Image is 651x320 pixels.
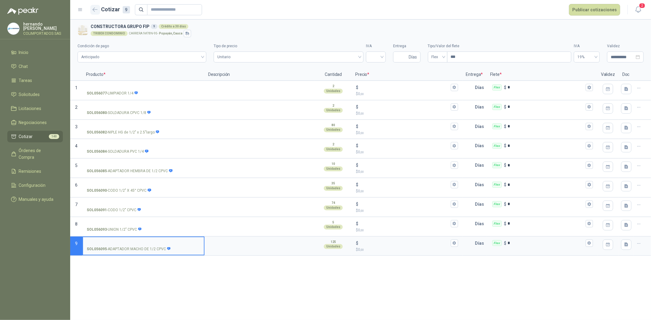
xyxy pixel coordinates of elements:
span: 1 [75,85,78,90]
button: Publicar cotizaciones [569,4,620,16]
input: $$0,00 [360,183,449,187]
span: 0 [358,131,364,135]
span: ,00 [360,151,364,154]
p: Producto [82,69,204,81]
div: Flex [492,240,502,246]
h2: Cotizar [101,5,130,14]
strong: SOL056080 [87,110,107,116]
button: $$0,00 [451,84,458,91]
span: 0 [358,169,364,174]
img: Logo peakr [7,7,38,15]
span: 0 [358,247,364,252]
p: $ [356,162,358,169]
input: Flex $ [508,85,584,90]
div: Flex [492,182,502,188]
button: Flex $ [586,84,593,91]
p: $ [356,91,458,97]
strong: SOL056090 [87,188,107,194]
span: ,00 [360,92,364,96]
p: Días [475,159,487,171]
p: $ [504,240,507,247]
p: - ADAPTADOR HEMBRA DE 1/2 CPVC [87,168,173,174]
span: ,00 [360,112,364,115]
strong: SOL056093 [87,227,107,233]
p: $ [356,123,358,130]
a: Manuales y ayuda [7,194,63,205]
button: Flex $ [586,201,593,208]
a: Tareas [7,75,63,86]
button: Flex $ [586,123,593,130]
span: Manuales y ayuda [19,196,54,203]
p: $ [356,247,458,253]
h3: CONSTRUCTORA GRUPO FIP [91,23,641,30]
div: Flex [492,143,502,149]
p: $ [356,220,358,227]
span: 0 [358,111,364,116]
span: Chat [19,63,28,70]
p: $ [504,162,507,169]
div: Flex [492,162,502,168]
span: Cotizar [19,133,33,140]
div: Flex [492,221,502,227]
a: Configuración [7,180,63,191]
div: Unidades [324,225,343,229]
input: $$0,00 [360,124,449,129]
input: SOL056080-SOLDADURA CPVC 1/8 [87,105,200,109]
input: SOL056095-ADAPTADOR MACHO DE 1/2 CPVC [87,241,200,246]
img: Company Logo [8,23,19,34]
strong: SOL056082 [87,130,107,135]
a: Chat [7,61,63,72]
p: $ [356,227,458,233]
label: Entrega [393,43,421,49]
div: Unidades [324,244,343,249]
span: 0 [358,189,364,193]
button: $$0,00 [451,220,458,227]
span: ,00 [360,190,364,193]
div: Crédito a 30 días [159,24,188,29]
input: SOL056085-ADAPTADOR HEMBRA DE 1/2 CPVC [87,163,200,168]
p: Entrega [462,69,487,81]
button: 2 [633,4,644,15]
div: Flex [492,104,502,110]
span: Tareas [19,77,32,84]
p: $ [356,181,358,188]
p: Días [475,179,487,191]
strong: SOL056084 [87,149,107,155]
span: Flex [432,52,444,62]
span: ,00 [360,170,364,173]
p: Días [475,237,487,249]
p: 125 [331,240,336,244]
p: Flete [487,69,597,81]
p: $ [356,104,358,110]
p: - SOLDADURA PVC 1/4 [87,149,149,155]
p: $ [356,188,458,194]
input: Flex $ [508,163,584,168]
p: $ [356,169,458,175]
span: Solicitudes [19,91,40,98]
span: ,00 [360,248,364,251]
p: $ [356,142,358,149]
input: $$0,00 [360,163,449,168]
input: $$0,00 [360,85,449,90]
a: Órdenes de Compra [7,145,63,163]
input: SOL056093-UNION 1/2" CPVC [87,222,200,226]
p: COLIMPORTADOS SAS [23,32,63,35]
span: 140 [49,134,59,139]
p: Precio [352,69,462,81]
p: Descripción [204,69,315,81]
div: Flex [492,84,502,91]
div: Flex [492,201,502,207]
span: 0 [358,228,364,232]
input: SOL056090-CODO 1/2" X 45° CPVC [87,183,200,187]
p: $ [356,240,358,247]
p: - CODO 1/2" CPVC [87,207,141,213]
span: 7 [75,202,78,207]
input: $$0,00 [360,105,449,109]
p: Validez [597,69,619,81]
input: $$0,00 [360,241,449,245]
p: - ADAPTADOR MACHO DE 1/2 CPVC [87,246,171,252]
button: $$0,00 [451,123,458,130]
span: Días [409,52,417,62]
span: ,00 [360,229,364,232]
p: $ [356,84,358,91]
